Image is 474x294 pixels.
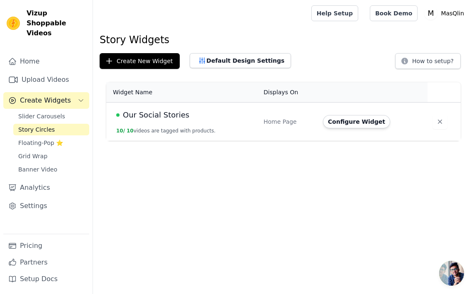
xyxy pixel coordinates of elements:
[18,139,63,147] span: Floating-Pop ⭐
[18,112,65,120] span: Slider Carousels
[13,150,89,162] a: Grid Wrap
[100,33,467,47] h1: Story Widgets
[127,128,134,134] span: 10
[3,198,89,214] a: Settings
[395,53,461,69] button: How to setup?
[323,115,390,128] button: Configure Widget
[20,96,71,105] span: Create Widgets
[3,179,89,196] a: Analytics
[13,137,89,149] a: Floating-Pop ⭐
[424,6,467,21] button: M MasQlin
[432,114,447,129] button: Delete widget
[437,6,467,21] p: MasQlin
[439,261,464,286] div: Open chat
[259,82,318,103] th: Displays On
[370,5,418,21] a: Book Demo
[18,152,47,160] span: Grid Wrap
[13,164,89,175] a: Banner Video
[116,127,215,134] button: 10/ 10videos are tagged with products.
[106,82,259,103] th: Widget Name
[100,53,180,69] button: Create New Widget
[116,128,125,134] span: 10 /
[13,110,89,122] a: Slider Carousels
[18,165,57,174] span: Banner Video
[3,271,89,287] a: Setup Docs
[190,53,291,68] button: Default Design Settings
[311,5,358,21] a: Help Setup
[264,118,313,126] div: Home Page
[123,109,189,121] span: Our Social Stories
[395,59,461,67] a: How to setup?
[3,238,89,254] a: Pricing
[3,53,89,70] a: Home
[428,9,434,17] text: M
[3,71,89,88] a: Upload Videos
[13,124,89,135] a: Story Circles
[7,17,20,30] img: Vizup
[27,8,86,38] span: Vizup Shoppable Videos
[3,254,89,271] a: Partners
[18,125,55,134] span: Story Circles
[3,92,89,109] button: Create Widgets
[116,113,120,117] span: Live Published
